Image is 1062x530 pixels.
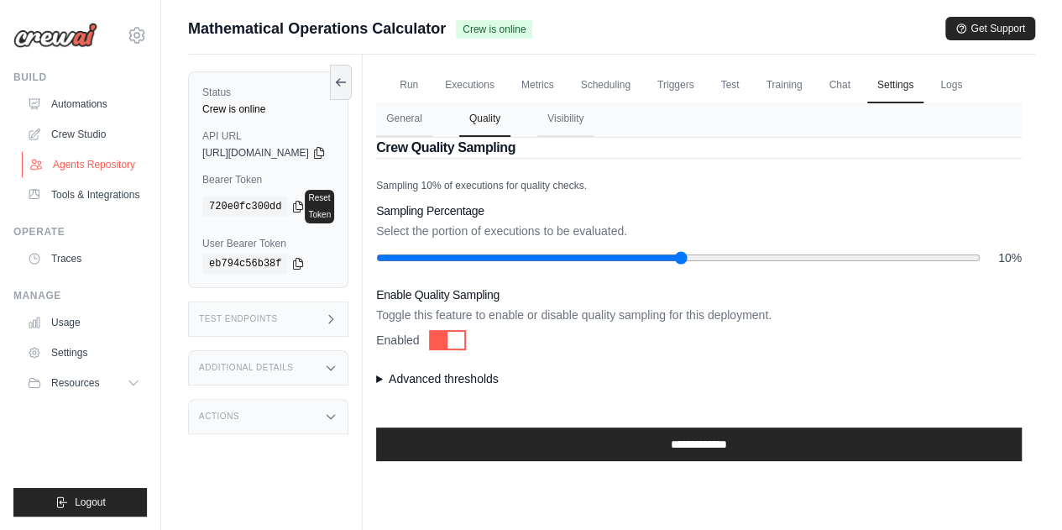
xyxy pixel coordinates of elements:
span: 10% [991,249,1022,266]
label: Status [202,86,334,99]
h3: Additional Details [199,363,293,373]
label: Enabled [376,332,419,349]
h3: Sampling Percentage [376,202,1022,219]
h2: Crew Quality Sampling [376,138,1022,158]
div: Crew is online [202,102,334,116]
a: Logs [930,68,972,103]
a: Chat [819,68,860,103]
h3: Test Endpoints [199,314,278,324]
h3: Enable Quality Sampling [376,286,1022,303]
a: Run [390,68,428,103]
p: Sampling 10% of executions for quality checks. [376,179,1022,192]
p: Select the portion of executions to be evaluated. [376,223,1022,239]
button: General [376,102,432,137]
p: Toggle this feature to enable or disable quality sampling for this deployment. [376,307,1022,323]
label: Bearer Token [202,173,334,186]
label: API URL [202,129,334,143]
button: Visibility [537,102,594,137]
a: Settings [867,68,923,103]
label: User Bearer Token [202,237,334,250]
span: Mathematical Operations Calculator [188,17,446,40]
button: Quality [459,102,510,137]
a: Scheduling [570,68,640,103]
a: Crew Studio [20,121,147,148]
img: Logo [13,23,97,48]
nav: Tabs [376,102,1022,137]
div: Manage [13,289,147,302]
span: Logout [75,496,106,509]
a: Reset Token [305,190,334,223]
a: Usage [20,309,147,336]
a: Agents Repository [22,151,149,178]
button: Resources [20,370,147,396]
a: Automations [20,91,147,118]
a: Training [756,68,812,103]
a: Metrics [511,68,564,103]
span: [URL][DOMAIN_NAME] [202,146,309,160]
div: Build [13,71,147,84]
div: Operate [13,225,147,239]
button: Get Support [945,17,1035,40]
span: Crew is online [456,20,532,39]
button: Logout [13,488,147,517]
code: 720e0fc300dd [202,197,288,217]
h3: Actions [199,412,239,422]
summary: Advanced thresholds [376,370,1022,387]
span: Resources [51,376,99,390]
a: Triggers [647,68,704,103]
a: Tools & Integrations [20,181,147,208]
a: Settings [20,339,147,366]
a: Test [710,68,749,103]
a: Traces [20,245,147,272]
code: eb794c56b38f [202,254,288,274]
a: Executions [435,68,505,103]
